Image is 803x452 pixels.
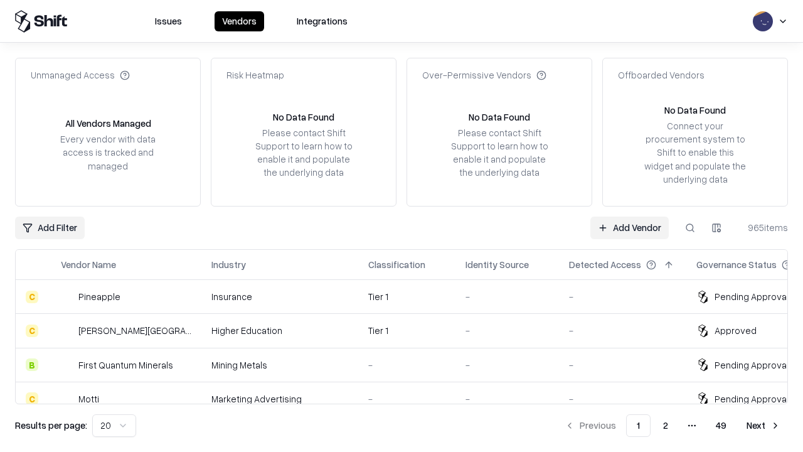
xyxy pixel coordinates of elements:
[368,258,425,271] div: Classification
[715,358,789,372] div: Pending Approval
[465,324,549,337] div: -
[61,392,73,405] img: Motti
[465,392,549,406] div: -
[211,358,348,372] div: Mining Metals
[664,104,726,117] div: No Data Found
[715,324,757,337] div: Approved
[61,358,73,371] img: First Quantum Minerals
[715,392,789,406] div: Pending Approval
[465,358,549,372] div: -
[147,11,189,31] button: Issues
[738,221,788,234] div: 965 items
[56,132,160,172] div: Every vendor with data access is tracked and managed
[226,68,284,82] div: Risk Heatmap
[211,258,246,271] div: Industry
[252,126,356,180] div: Please contact Shift Support to learn how to enable it and populate the underlying data
[368,358,445,372] div: -
[447,126,551,180] div: Please contact Shift Support to learn how to enable it and populate the underlying data
[289,11,355,31] button: Integrations
[590,217,669,239] a: Add Vendor
[653,414,678,437] button: 2
[706,414,737,437] button: 49
[78,290,120,303] div: Pineapple
[211,392,348,406] div: Marketing Advertising
[78,392,99,406] div: Motti
[465,258,529,271] div: Identity Source
[273,110,334,124] div: No Data Found
[368,290,445,303] div: Tier 1
[211,290,348,303] div: Insurance
[15,217,85,239] button: Add Filter
[61,325,73,337] img: Reichman University
[78,358,173,372] div: First Quantum Minerals
[643,119,747,186] div: Connect your procurement system to Shift to enable this widget and populate the underlying data
[715,290,789,303] div: Pending Approval
[618,68,705,82] div: Offboarded Vendors
[26,291,38,303] div: C
[215,11,264,31] button: Vendors
[465,290,549,303] div: -
[626,414,651,437] button: 1
[368,324,445,337] div: Tier 1
[368,392,445,406] div: -
[569,358,676,372] div: -
[15,419,87,432] p: Results per page:
[26,325,38,337] div: C
[65,117,151,130] div: All Vendors Managed
[26,358,38,371] div: B
[61,258,116,271] div: Vendor Name
[569,324,676,337] div: -
[78,324,191,337] div: [PERSON_NAME][GEOGRAPHIC_DATA]
[26,392,38,405] div: C
[31,68,130,82] div: Unmanaged Access
[422,68,546,82] div: Over-Permissive Vendors
[557,414,788,437] nav: pagination
[739,414,788,437] button: Next
[569,392,676,406] div: -
[211,324,348,337] div: Higher Education
[696,258,777,271] div: Governance Status
[469,110,530,124] div: No Data Found
[569,290,676,303] div: -
[61,291,73,303] img: Pineapple
[569,258,641,271] div: Detected Access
